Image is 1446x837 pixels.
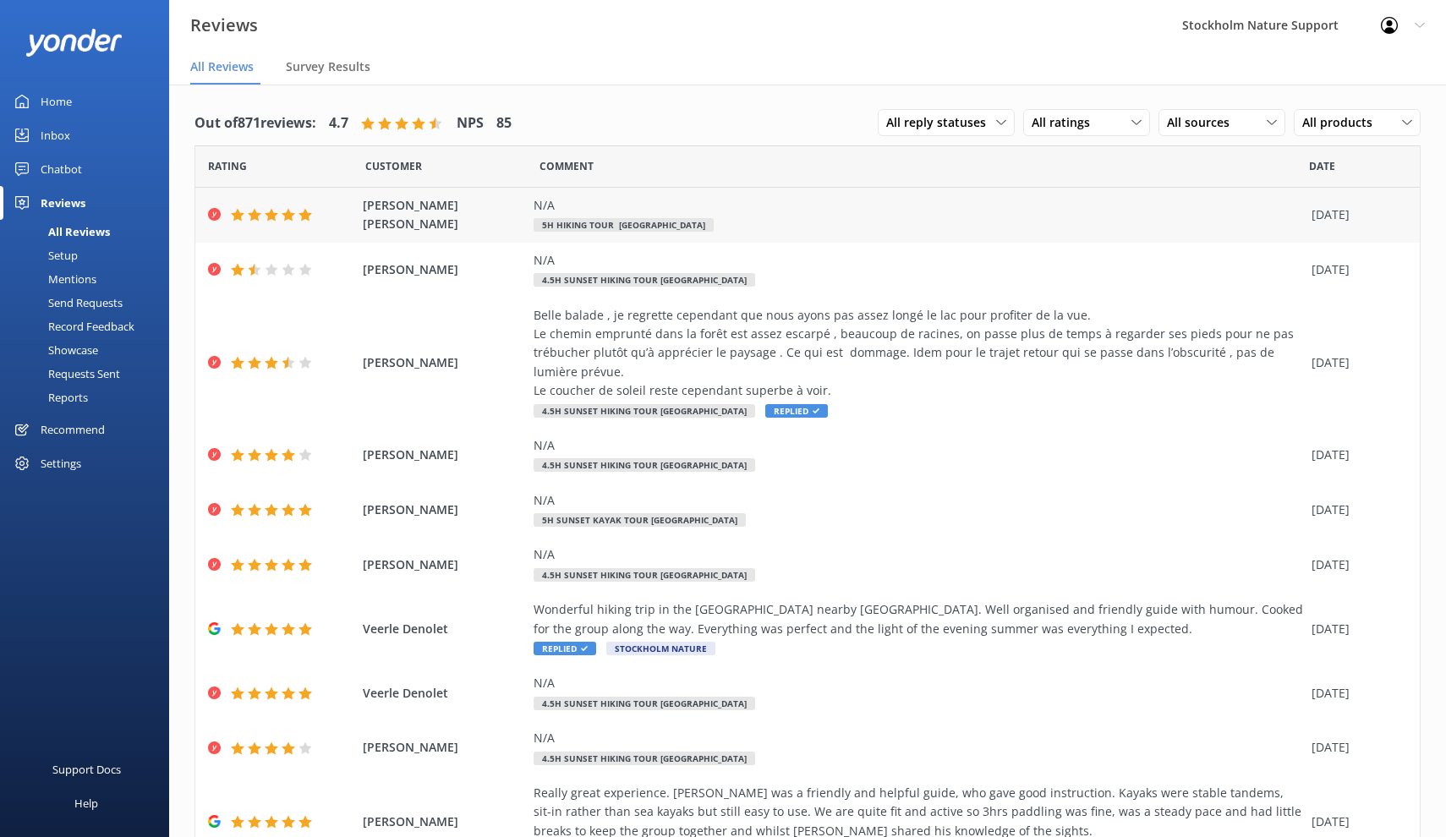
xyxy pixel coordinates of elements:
div: Home [41,85,72,118]
div: Help [74,786,98,820]
div: [DATE] [1312,205,1399,224]
span: Stockholm Nature [606,642,715,655]
div: Mentions [10,267,96,291]
span: [PERSON_NAME] [363,501,526,519]
span: [PERSON_NAME] [363,446,526,464]
div: N/A [534,491,1303,510]
div: Requests Sent [10,362,120,386]
h3: Reviews [190,12,258,39]
span: 4.5h Sunset Hiking Tour [GEOGRAPHIC_DATA] [534,568,755,582]
span: All Reviews [190,58,254,75]
span: [PERSON_NAME] [PERSON_NAME] [363,196,526,234]
div: N/A [534,729,1303,747]
div: Record Feedback [10,315,134,338]
div: N/A [534,436,1303,455]
div: Send Requests [10,291,123,315]
a: Send Requests [10,291,169,315]
span: [PERSON_NAME] [363,812,526,831]
span: 5h Sunset Kayak Tour [GEOGRAPHIC_DATA] [534,513,746,527]
div: N/A [534,251,1303,270]
a: Setup [10,243,169,267]
div: Settings [41,446,81,480]
span: Replied [765,404,828,418]
span: Veerle Denolet [363,620,526,638]
span: Question [540,158,594,174]
span: Date [365,158,422,174]
span: 4.5h Sunset Hiking Tour [GEOGRAPHIC_DATA] [534,404,755,418]
a: Reports [10,386,169,409]
a: Mentions [10,267,169,291]
div: [DATE] [1312,501,1399,519]
div: Support Docs [52,752,121,786]
span: Replied [534,642,596,655]
div: [DATE] [1312,353,1399,372]
span: [PERSON_NAME] [363,738,526,757]
span: All reply statuses [886,113,996,132]
div: N/A [534,674,1303,692]
div: [DATE] [1312,812,1399,831]
h4: NPS [457,112,484,134]
a: Showcase [10,338,169,362]
span: Survey Results [286,58,370,75]
a: All Reviews [10,220,169,243]
div: Reviews [41,186,85,220]
span: Date [1309,158,1335,174]
span: [PERSON_NAME] [363,260,526,279]
div: [DATE] [1312,684,1399,703]
span: 5h Hiking Tour [GEOGRAPHIC_DATA] [534,218,714,232]
div: [DATE] [1312,555,1399,574]
div: N/A [534,545,1303,564]
div: All Reviews [10,220,110,243]
span: 4.5h Sunset Hiking Tour [GEOGRAPHIC_DATA] [534,273,755,287]
div: Chatbot [41,152,82,186]
a: Record Feedback [10,315,169,338]
span: 4.5h Sunset Hiking Tour [GEOGRAPHIC_DATA] [534,752,755,765]
span: Veerle Denolet [363,684,526,703]
span: 4.5h Sunset Hiking Tour [GEOGRAPHIC_DATA] [534,697,755,710]
div: Inbox [41,118,70,152]
a: Requests Sent [10,362,169,386]
span: Date [208,158,247,174]
div: Wonderful hiking trip in the [GEOGRAPHIC_DATA] nearby [GEOGRAPHIC_DATA]. Well organised and frien... [534,600,1303,638]
div: Belle balade , je regrette cependant que nous ayons pas assez longé le lac pour profiter de la vu... [534,306,1303,401]
div: [DATE] [1312,620,1399,638]
div: [DATE] [1312,260,1399,279]
span: [PERSON_NAME] [363,353,526,372]
div: N/A [534,196,1303,215]
div: [DATE] [1312,446,1399,464]
img: yonder-white-logo.png [25,29,123,57]
div: Recommend [41,413,105,446]
span: All products [1302,113,1383,132]
span: 4.5h Sunset Hiking Tour [GEOGRAPHIC_DATA] [534,458,755,472]
h4: Out of 871 reviews: [194,112,316,134]
span: [PERSON_NAME] [363,555,526,574]
div: Reports [10,386,88,409]
h4: 4.7 [329,112,348,134]
div: [DATE] [1312,738,1399,757]
span: All sources [1167,113,1240,132]
span: All ratings [1032,113,1100,132]
h4: 85 [496,112,512,134]
div: Setup [10,243,78,267]
div: Showcase [10,338,98,362]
